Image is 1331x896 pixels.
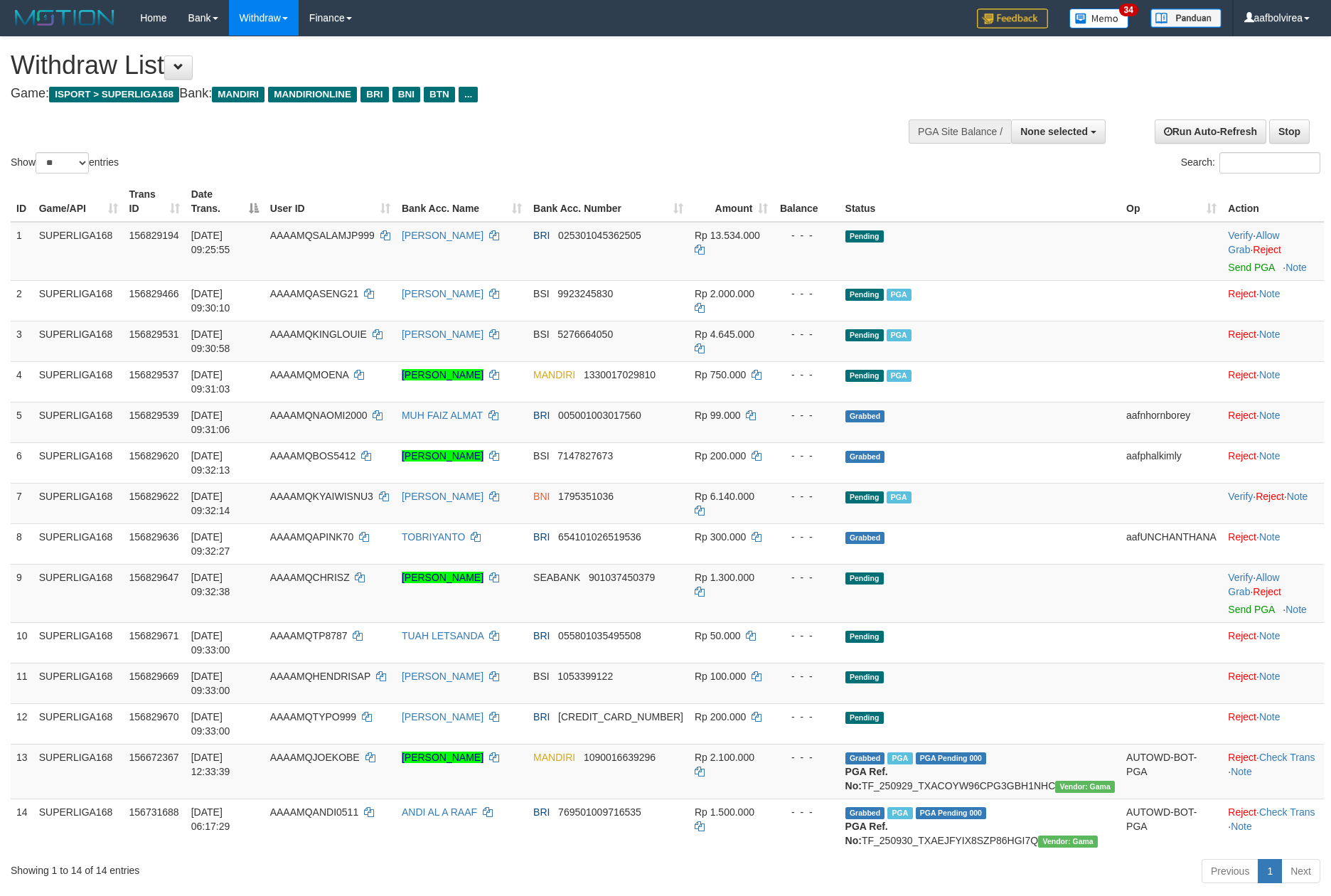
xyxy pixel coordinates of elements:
span: Rp 2.100.000 [695,752,754,763]
div: - - - [779,570,833,585]
td: SUPERLIGA168 [33,799,124,853]
span: Copy 1330017029810 to clipboard [584,369,656,380]
td: · [1222,280,1324,321]
td: SUPERLIGA168 [33,321,124,361]
span: Copy 5276664050 to clipboard [557,329,613,340]
span: [DATE] 09:33:00 [191,671,230,696]
a: Note [1259,671,1281,682]
th: Status [840,181,1121,222]
td: TF_250929_TXACOYW96CPG3GBH1NHC [840,744,1121,799]
div: - - - [779,449,833,463]
span: ... [459,87,478,102]
span: 156829622 [129,491,179,502]
div: - - - [779,805,833,819]
td: 2 [11,280,33,321]
td: aafphalkimly [1121,442,1222,483]
span: AAAAMQKYAIWISNU3 [270,491,373,502]
span: [DATE] 09:25:55 [191,230,230,255]
span: AAAAMQANDI0511 [270,806,359,818]
span: Grabbed [845,451,885,463]
span: [DATE] 09:32:13 [191,450,230,476]
td: · [1222,442,1324,483]
span: BRI [533,806,550,818]
span: Marked by aafsengchandara [887,752,912,764]
a: Reject [1228,450,1256,462]
span: Marked by aafsoycanthlai [887,370,912,382]
span: AAAAMQCHRISZ [270,572,350,583]
td: 7 [11,483,33,523]
div: - - - [779,710,833,724]
th: Balance [774,181,839,222]
span: BSI [533,329,550,340]
span: AAAAMQMOENA [270,369,348,380]
a: Reject [1228,711,1256,722]
span: Copy 901037450379 to clipboard [589,572,655,583]
span: Copy 654101026519536 to clipboard [558,531,641,543]
td: SUPERLIGA168 [33,280,124,321]
th: Bank Acc. Number: activate to sort column ascending [528,181,689,222]
td: 14 [11,799,33,853]
span: AAAAMQAPINK70 [270,531,354,543]
span: BRI [533,711,550,722]
span: Grabbed [845,532,885,544]
a: Note [1287,491,1308,502]
td: SUPERLIGA168 [33,523,124,564]
span: BNI [533,491,550,502]
td: · [1222,402,1324,442]
td: · [1222,622,1324,663]
span: [DATE] 09:30:10 [191,288,230,314]
span: Pending [845,289,884,301]
a: Check Trans [1259,752,1315,763]
span: Rp 2.000.000 [695,288,754,299]
td: · · [1222,799,1324,853]
td: SUPERLIGA168 [33,402,124,442]
td: 11 [11,663,33,703]
a: Verify [1228,230,1253,241]
td: SUPERLIGA168 [33,622,124,663]
span: [DATE] 09:33:00 [191,711,230,737]
span: None selected [1020,126,1088,137]
span: Rp 200.000 [695,450,746,462]
button: None selected [1011,119,1106,144]
span: · [1228,230,1279,255]
span: BTN [424,87,455,102]
a: MUH FAIZ ALMAT [402,410,483,421]
a: [PERSON_NAME] [402,329,483,340]
td: · [1222,321,1324,361]
a: [PERSON_NAME] [402,491,483,502]
span: Rp 4.645.000 [695,329,754,340]
span: [DATE] 09:32:38 [191,572,230,597]
span: Rp 1.300.000 [695,572,754,583]
span: Pending [845,712,884,724]
td: SUPERLIGA168 [33,703,124,744]
a: [PERSON_NAME] [402,572,483,583]
span: AAAAMQSALAMJP999 [270,230,375,241]
a: Note [1231,766,1252,777]
span: PGA Pending [916,752,987,764]
span: AAAAMQBOS5412 [270,450,356,462]
span: Rp 300.000 [695,531,746,543]
div: - - - [779,750,833,764]
span: BSI [533,450,550,462]
td: · [1222,361,1324,402]
span: AAAAMQNAOMI2000 [270,410,368,421]
span: AAAAMQHENDRISAP [270,671,370,682]
a: Reject [1228,752,1256,763]
div: - - - [779,489,833,503]
span: [DATE] 09:32:14 [191,491,230,516]
span: 156829669 [129,671,179,682]
a: [PERSON_NAME] [402,752,483,763]
a: Reject [1256,491,1284,502]
a: Note [1259,711,1281,722]
span: 156829537 [129,369,179,380]
span: [DATE] 12:33:39 [191,752,230,777]
span: 156829531 [129,329,179,340]
td: SUPERLIGA168 [33,564,124,622]
span: Grabbed [845,752,885,764]
span: [DATE] 09:30:58 [191,329,230,354]
td: · · [1222,483,1324,523]
div: - - - [779,287,833,301]
div: - - - [779,228,833,242]
th: Bank Acc. Name: activate to sort column ascending [396,181,528,222]
td: 3 [11,321,33,361]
